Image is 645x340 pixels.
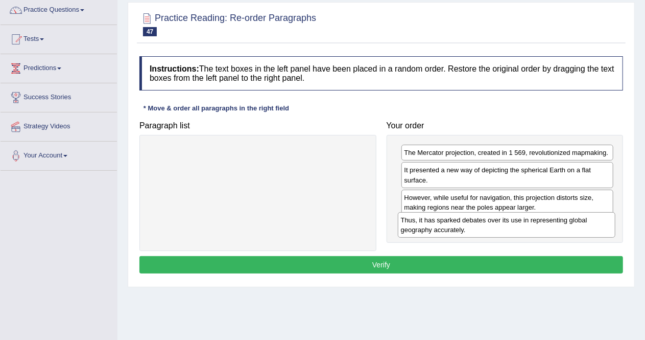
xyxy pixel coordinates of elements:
[401,145,614,161] div: The Mercator projection, created in 1 569, revolutionized mapmaking.
[139,256,623,274] button: Verify
[1,54,117,80] a: Predictions
[139,121,376,130] h4: Paragraph list
[139,11,316,36] h2: Practice Reading: Re-order Paragraphs
[139,103,293,113] div: * Move & order all paragraphs in the right field
[401,190,614,215] div: However, while useful for navigation, this projection distorts size, making regions near the pole...
[1,25,117,51] a: Tests
[398,212,616,238] div: Thus, it has sparked debates over its use in representing global geography accurately.
[401,162,614,188] div: It presented a new way of depicting the spherical Earth on a flat surface.
[143,27,157,36] span: 47
[1,112,117,138] a: Strategy Videos
[1,142,117,167] a: Your Account
[139,56,623,90] h4: The text boxes in the left panel have been placed in a random order. Restore the original order b...
[1,83,117,109] a: Success Stories
[150,64,199,73] b: Instructions:
[387,121,624,130] h4: Your order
